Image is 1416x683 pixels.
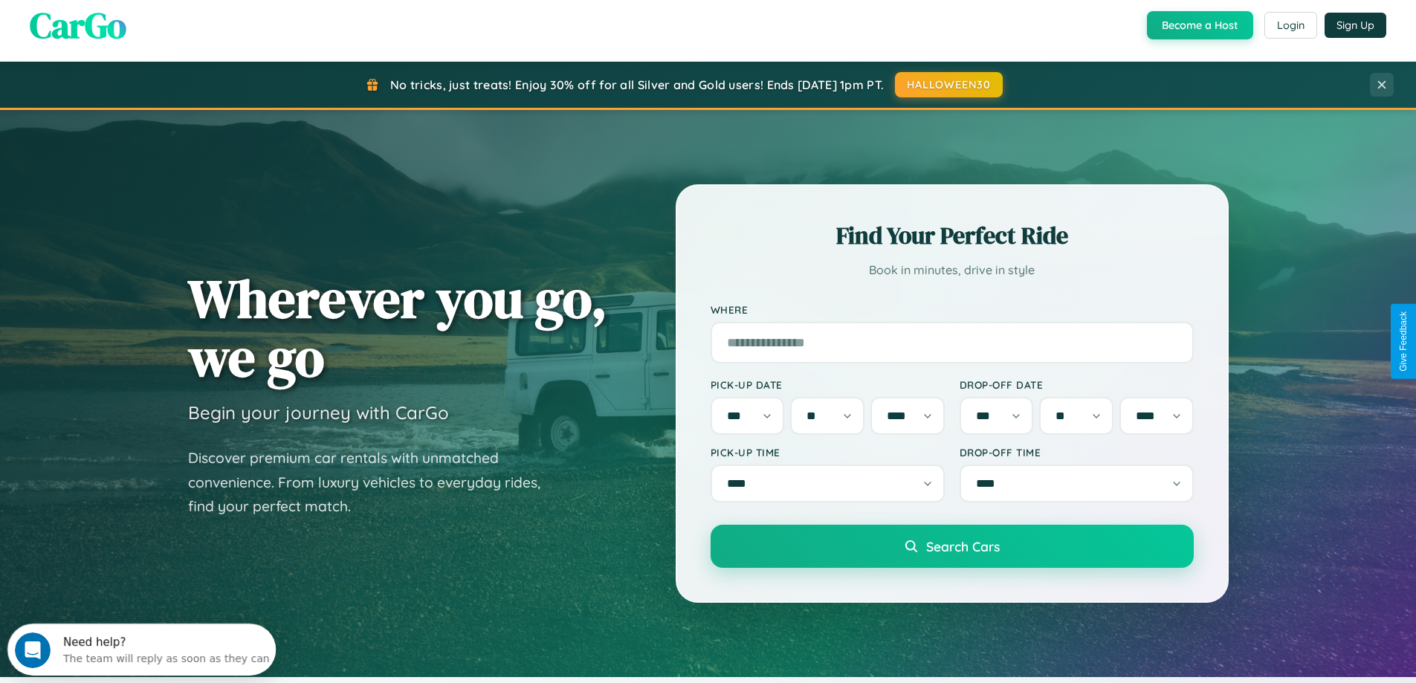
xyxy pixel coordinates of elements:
[188,269,607,386] h1: Wherever you go, we go
[711,259,1194,281] p: Book in minutes, drive in style
[188,446,560,519] p: Discover premium car rentals with unmatched convenience. From luxury vehicles to everyday rides, ...
[960,378,1194,391] label: Drop-off Date
[1147,11,1253,39] button: Become a Host
[711,525,1194,568] button: Search Cars
[56,13,262,25] div: Need help?
[30,1,126,50] span: CarGo
[1398,311,1409,372] div: Give Feedback
[188,401,449,424] h3: Begin your journey with CarGo
[6,6,277,47] div: Open Intercom Messenger
[711,446,945,459] label: Pick-up Time
[711,378,945,391] label: Pick-up Date
[895,72,1003,97] button: HALLOWEEN30
[1264,12,1317,39] button: Login
[960,446,1194,459] label: Drop-off Time
[56,25,262,40] div: The team will reply as soon as they can
[1325,13,1386,38] button: Sign Up
[15,632,51,668] iframe: Intercom live chat
[390,77,884,92] span: No tricks, just treats! Enjoy 30% off for all Silver and Gold users! Ends [DATE] 1pm PT.
[711,303,1194,316] label: Where
[7,624,276,676] iframe: Intercom live chat discovery launcher
[711,219,1194,252] h2: Find Your Perfect Ride
[926,538,1000,554] span: Search Cars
